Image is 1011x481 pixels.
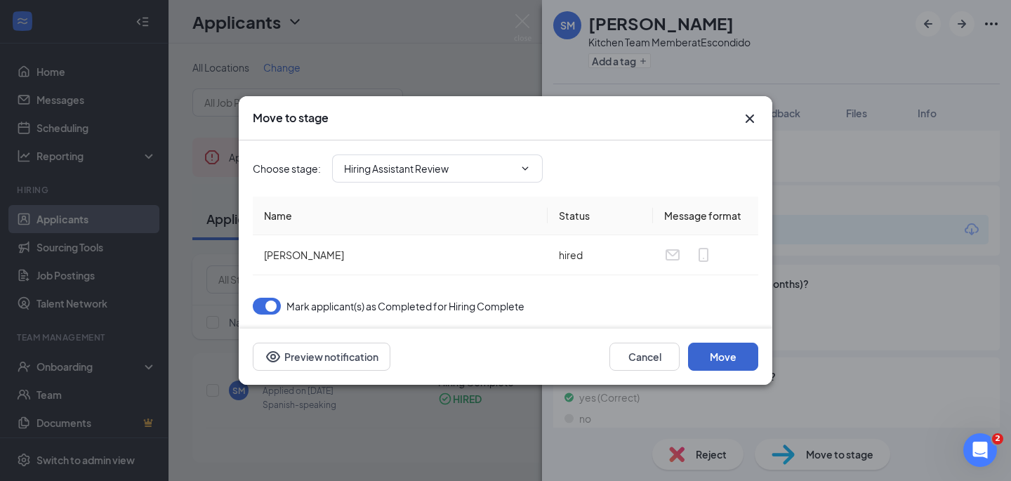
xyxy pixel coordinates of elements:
[741,110,758,127] button: Close
[992,433,1003,444] span: 2
[253,343,390,371] button: Preview notificationEye
[695,246,712,263] svg: MobileSms
[286,298,524,315] span: Mark applicant(s) as Completed for Hiring Complete
[548,235,653,275] td: hired
[963,433,997,467] iframe: Intercom live chat
[264,249,344,261] span: [PERSON_NAME]
[253,161,321,176] span: Choose stage :
[265,348,282,365] svg: Eye
[688,343,758,371] button: Move
[609,343,680,371] button: Cancel
[653,197,758,235] th: Message format
[548,197,653,235] th: Status
[253,110,329,126] h3: Move to stage
[253,197,548,235] th: Name
[664,246,681,263] svg: Email
[741,110,758,127] svg: Cross
[520,163,531,174] svg: ChevronDown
